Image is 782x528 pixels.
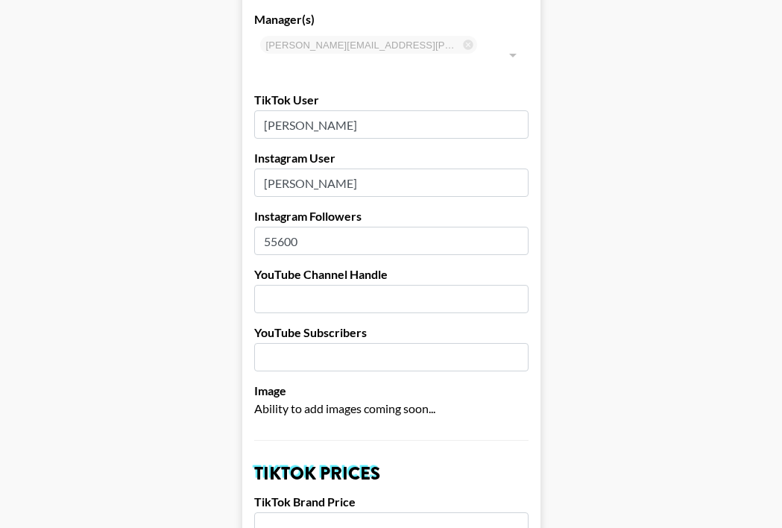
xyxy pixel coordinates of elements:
[254,151,529,166] label: Instagram User
[254,494,529,509] label: TikTok Brand Price
[254,465,529,483] h2: TikTok Prices
[254,267,529,282] label: YouTube Channel Handle
[254,209,529,224] label: Instagram Followers
[254,92,529,107] label: TikTok User
[254,383,529,398] label: Image
[254,12,529,27] label: Manager(s)
[254,325,529,340] label: YouTube Subscribers
[254,401,435,415] span: Ability to add images coming soon...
